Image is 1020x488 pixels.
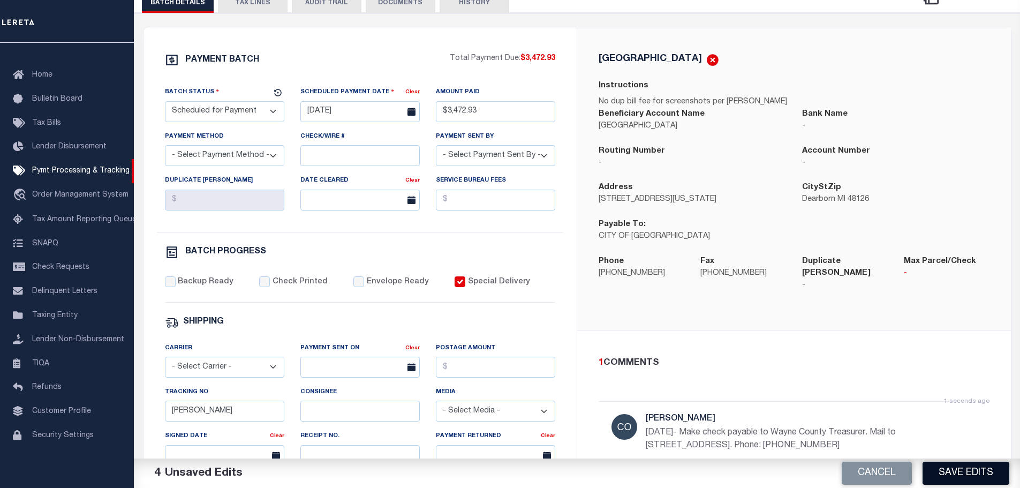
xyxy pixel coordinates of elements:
label: Payment Sent On [300,344,359,353]
label: Max Parcel/Check [904,256,976,268]
label: Signed Date [165,432,207,441]
p: Total Payment Due: [450,53,555,65]
span: Lender Non-Disbursement [32,336,124,343]
p: [PHONE_NUMBER] [700,268,786,280]
span: Bulletin Board [32,95,82,103]
label: Amount Paid [436,88,480,97]
label: Carrier [165,344,192,353]
label: Duplicate [PERSON_NAME] [165,176,253,185]
button: Save Edits [923,462,1009,485]
span: Delinquent Letters [32,288,97,295]
i: travel_explore [13,189,30,202]
label: Phone [599,256,624,268]
div: COMMENTS [599,356,985,370]
h5: [PERSON_NAME] [646,414,967,424]
a: Clear [405,178,420,183]
span: Taxing Entity [32,312,78,319]
label: Postage Amount [436,344,495,353]
label: Instructions [599,80,648,92]
label: Date Cleared [300,176,349,185]
span: Refunds [32,384,62,391]
p: CITY OF [GEOGRAPHIC_DATA] [599,231,786,243]
p: [STREET_ADDRESS][US_STATE] [599,194,786,206]
label: Payment Method [165,132,224,141]
h6: PAYMENT BATCH [185,56,259,64]
span: Order Management System [32,191,129,199]
p: 1 seconds ago [944,396,989,406]
button: Cancel [842,462,912,485]
label: Check Printed [273,276,328,288]
label: Tracking No [165,388,208,397]
input: $ [165,190,284,211]
p: [DATE]- Make check payable to Wayne County Treasurer. Mail to [STREET_ADDRESS]. Phone: [PHONE_NUM... [646,426,967,452]
input: $ [436,101,555,122]
h5: [GEOGRAPHIC_DATA] [599,54,702,64]
label: Service Bureau Fees [436,176,506,185]
span: Unsaved Edits [165,468,243,479]
span: Home [32,71,52,79]
label: Backup Ready [178,276,233,288]
span: SNAPQ [32,239,58,247]
span: TIQA [32,359,49,367]
p: - [802,157,989,169]
label: Envelope Ready [367,276,429,288]
span: 4 [154,468,161,479]
label: Check/Wire # [300,132,345,141]
p: - [802,280,888,291]
label: CityStZip [802,182,841,194]
span: $3,472.93 [520,55,555,62]
span: Tax Amount Reporting Queue [32,216,137,223]
label: Duplicate [PERSON_NAME] [802,256,888,280]
label: Payment Sent By [436,132,494,141]
span: 1 [599,358,603,367]
label: Scheduled Payment Date [300,87,395,97]
input: $ [436,190,555,211]
span: Pymt Processing & Tracking [32,167,130,175]
label: Routing Number [599,145,665,157]
p: Dearborn MI 48126 [802,194,989,206]
a: Clear [541,433,555,439]
label: Payment Returned [436,432,501,441]
a: Clear [405,89,420,95]
a: Clear [405,346,420,351]
span: Lender Disbursement [32,143,107,151]
label: Beneficiary Account Name [599,108,705,121]
p: - [802,121,989,132]
label: Payable To: [599,219,646,231]
label: Account Number [802,145,870,157]
span: Tax Bills [32,119,61,127]
label: Consignee [300,388,337,397]
input: $ [436,357,555,378]
label: Special Delivery [468,276,530,288]
label: Receipt No. [300,432,339,441]
label: Batch Status [165,87,220,97]
label: Media [436,388,456,397]
p: [GEOGRAPHIC_DATA] [599,121,786,132]
label: Bank Name [802,108,848,121]
span: Customer Profile [32,408,91,415]
a: Clear [270,433,284,439]
span: Check Requests [32,264,89,271]
h6: SHIPPING [183,318,224,327]
label: Fax [700,256,714,268]
span: Security Settings [32,432,94,439]
p: - [904,268,989,280]
p: No dup bill fee for screenshots per [PERSON_NAME] [599,96,989,108]
p: [PHONE_NUMBER] [599,268,684,280]
img: Cole, Gloria [611,414,637,440]
label: Address [599,182,633,194]
h6: BATCH PROGRESS [185,247,266,256]
p: - [599,157,786,169]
